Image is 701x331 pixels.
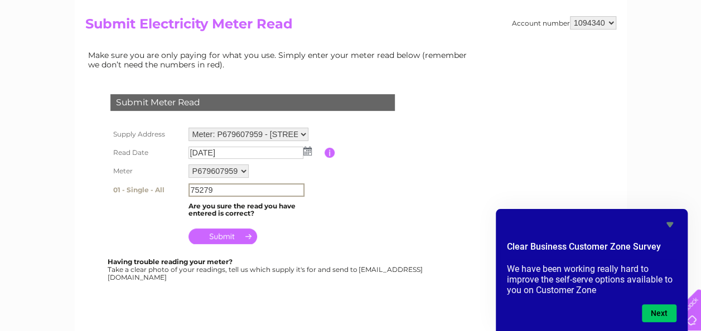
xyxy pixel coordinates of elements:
img: ... [303,147,312,155]
div: Submit Meter Read [110,94,395,111]
input: Information [325,148,335,158]
a: Contact [627,47,654,56]
a: Log out [664,47,690,56]
th: Supply Address [108,125,186,144]
div: Clear Business Customer Zone Survey [507,218,676,322]
div: Take a clear photo of your readings, tell us which supply it's for and send to [EMAIL_ADDRESS][DO... [108,258,424,281]
th: Read Date [108,144,186,162]
th: Meter [108,162,186,181]
img: logo.png [25,29,81,63]
b: Having trouble reading your meter? [108,257,233,266]
h2: Submit Electricity Meter Read [85,16,616,37]
td: Make sure you are only paying for what you use. Simply enter your meter read below (remember we d... [85,48,476,71]
button: Next question [642,304,676,322]
div: Clear Business is a trading name of Verastar Limited (registered in [GEOGRAPHIC_DATA] No. 3667643... [88,6,615,54]
a: Water [505,47,526,56]
td: Are you sure the read you have entered is correct? [186,199,325,221]
a: Blog [604,47,620,56]
a: Telecoms [564,47,597,56]
p: We have been working really hard to improve the self-serve options available to you on Customer Zone [507,264,676,295]
a: Energy [533,47,557,56]
a: 0333 014 3131 [491,6,568,20]
h2: Clear Business Customer Zone Survey [507,240,676,259]
th: 01 - Single - All [108,181,186,199]
input: Submit [188,228,257,244]
div: Account number [512,16,616,30]
button: Hide survey [663,218,676,231]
